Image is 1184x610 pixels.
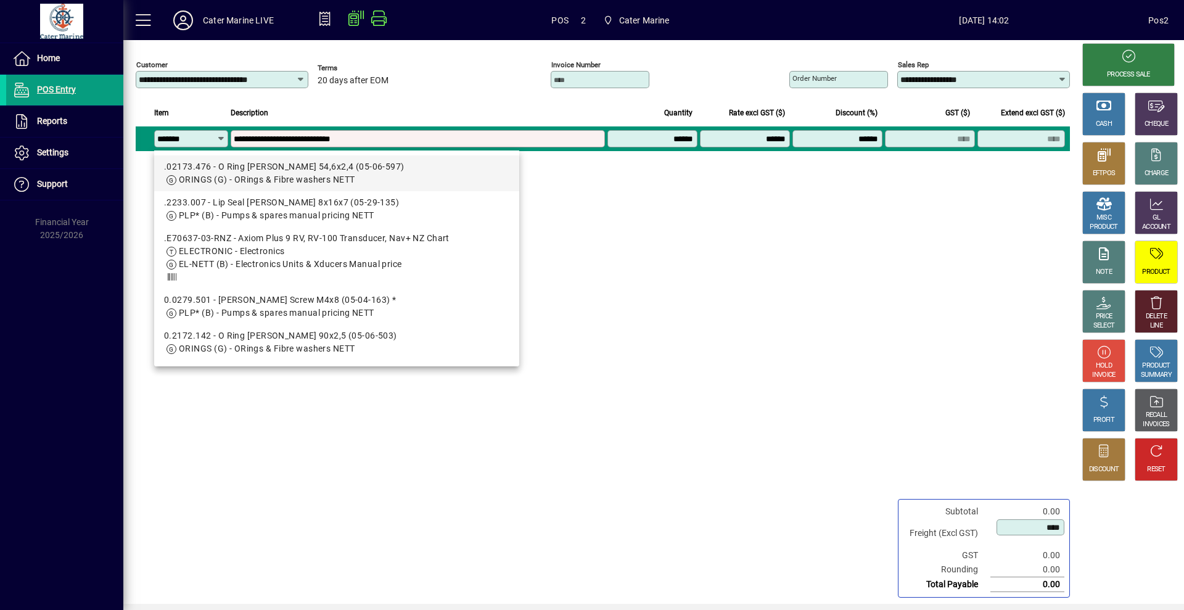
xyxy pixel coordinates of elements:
[1096,213,1111,223] div: MISC
[1143,420,1169,429] div: INVOICES
[1096,361,1112,371] div: HOLD
[792,74,837,83] mat-label: Order number
[1093,321,1115,331] div: SELECT
[154,360,519,396] mat-option: 0.2230.015 - Johnson V-ring (05-19-503
[1142,223,1170,232] div: ACCOUNT
[136,60,168,69] mat-label: Customer
[154,106,169,120] span: Item
[664,106,693,120] span: Quantity
[37,116,67,126] span: Reports
[1096,268,1112,277] div: NOTE
[903,577,990,592] td: Total Payable
[179,210,374,220] span: PLP* (B) - Pumps & spares manual pricing NETT
[1146,312,1167,321] div: DELETE
[164,294,509,307] div: 0.0279.501 - [PERSON_NAME] Screw M4x8 (05-04-163) *
[1150,321,1162,331] div: LINE
[898,60,929,69] mat-label: Sales rep
[154,227,519,289] mat-option: .E70637-03-RNZ - Axiom Plus 9 RV, RV-100 Transducer, Nav+ NZ Chart
[1093,169,1116,178] div: EFTPOS
[6,169,123,200] a: Support
[1145,169,1169,178] div: CHARGE
[820,10,1149,30] span: [DATE] 14:02
[551,10,569,30] span: POS
[598,9,675,31] span: Cater Marine
[903,505,990,519] td: Subtotal
[6,43,123,74] a: Home
[154,191,519,227] mat-option: .2233.007 - Lip Seal Johnson 8x16x7 (05-29-135)
[581,10,586,30] span: 2
[1096,120,1112,129] div: CASH
[37,84,76,94] span: POS Entry
[1093,416,1114,425] div: PROFIT
[1089,465,1119,474] div: DISCOUNT
[6,138,123,168] a: Settings
[990,505,1064,519] td: 0.00
[1142,361,1170,371] div: PRODUCT
[164,329,509,342] div: 0.2172.142 - O Ring [PERSON_NAME] 90x2,5 (05-06-503)
[903,563,990,577] td: Rounding
[6,106,123,137] a: Reports
[1145,120,1168,129] div: CHEQUE
[154,324,519,360] mat-option: 0.2172.142 - O Ring Johnson 90x2,5 (05-06-503)
[1090,223,1117,232] div: PRODUCT
[203,10,274,30] div: Cater Marine LIVE
[179,175,355,184] span: ORINGS (G) - ORings & Fibre washers NETT
[1147,465,1165,474] div: RESET
[231,106,268,120] span: Description
[154,155,519,191] mat-option: .02173.476 - O Ring Johnson 54,6x2,4 (05-06-597)
[37,53,60,63] span: Home
[1148,10,1169,30] div: Pos2
[37,147,68,157] span: Settings
[903,519,990,548] td: Freight (Excl GST)
[945,106,970,120] span: GST ($)
[1096,312,1112,321] div: PRICE
[551,60,601,69] mat-label: Invoice number
[164,196,509,209] div: .2233.007 - Lip Seal [PERSON_NAME] 8x16x7 (05-29-135)
[164,232,509,245] div: .E70637-03-RNZ - Axiom Plus 9 RV, RV-100 Transducer, Nav+ NZ Chart
[154,289,519,324] mat-option: 0.0279.501 - Johnson Screw M4x8 (05-04-163) *
[1141,371,1172,380] div: SUMMARY
[1153,213,1161,223] div: GL
[1001,106,1065,120] span: Extend excl GST ($)
[164,160,509,173] div: .02173.476 - O Ring [PERSON_NAME] 54,6x2,4 (05-06-597)
[1092,371,1115,380] div: INVOICE
[179,308,374,318] span: PLP* (B) - Pumps & spares manual pricing NETT
[318,76,388,86] span: 20 days after EOM
[1142,268,1170,277] div: PRODUCT
[836,106,878,120] span: Discount (%)
[179,344,355,353] span: ORINGS (G) - ORings & Fibre washers NETT
[1107,70,1150,80] div: PROCESS SALE
[179,246,285,256] span: ELECTRONIC - Electronics
[990,563,1064,577] td: 0.00
[729,106,785,120] span: Rate excl GST ($)
[1146,411,1167,420] div: RECALL
[990,577,1064,592] td: 0.00
[903,548,990,563] td: GST
[179,259,402,269] span: EL-NETT (B) - Electronics Units & Xducers Manual price
[163,9,203,31] button: Profile
[37,179,68,189] span: Support
[164,365,509,378] div: 0.2230.015 - [PERSON_NAME] V-ring ([PHONE_NUMBER]
[318,64,392,72] span: Terms
[619,10,670,30] span: Cater Marine
[990,548,1064,563] td: 0.00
